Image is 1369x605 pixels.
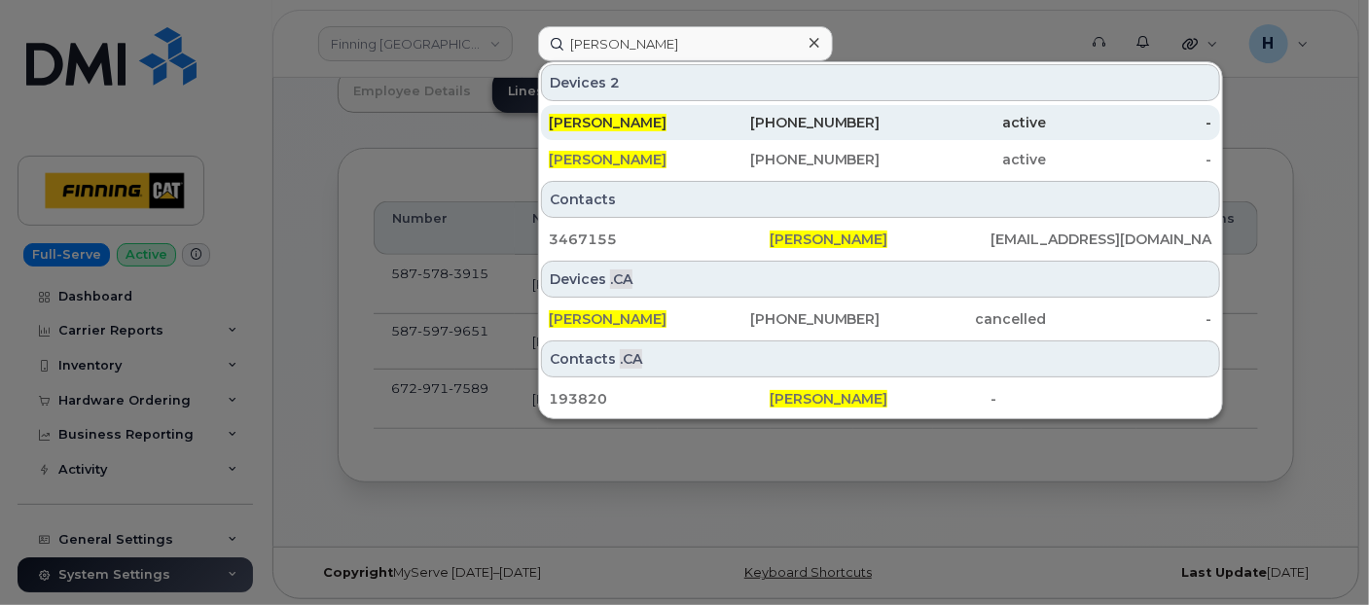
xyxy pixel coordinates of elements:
a: [PERSON_NAME][PHONE_NUMBER]cancelled- [541,302,1220,337]
div: Contacts [541,181,1220,218]
span: .CA [610,269,632,289]
div: Devices [541,64,1220,101]
span: .CA [620,349,642,369]
a: 3467155[PERSON_NAME][EMAIL_ADDRESS][DOMAIN_NAME] [541,222,1220,257]
div: - [1046,113,1211,132]
div: - [1046,309,1211,329]
div: 193820 [549,389,770,409]
div: [PHONE_NUMBER] [714,309,880,329]
div: active [881,150,1046,169]
a: 193820[PERSON_NAME]- [541,381,1220,416]
div: active [881,113,1046,132]
div: 3467155 [549,230,770,249]
span: [PERSON_NAME] [549,310,666,328]
div: [PHONE_NUMBER] [714,113,880,132]
div: Devices [541,261,1220,298]
span: [PERSON_NAME] [770,390,887,408]
a: [PERSON_NAME][PHONE_NUMBER]active- [541,142,1220,177]
div: cancelled [881,309,1046,329]
div: Contacts [541,340,1220,377]
div: - [1046,150,1211,169]
div: [EMAIL_ADDRESS][DOMAIN_NAME] [991,230,1211,249]
span: 2 [610,73,620,92]
div: - [991,389,1211,409]
span: [PERSON_NAME] [770,231,887,248]
span: [PERSON_NAME] [549,151,666,168]
div: [PHONE_NUMBER] [714,150,880,169]
a: [PERSON_NAME][PHONE_NUMBER]active- [541,105,1220,140]
span: [PERSON_NAME] [549,114,666,131]
input: Find something... [538,26,833,61]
